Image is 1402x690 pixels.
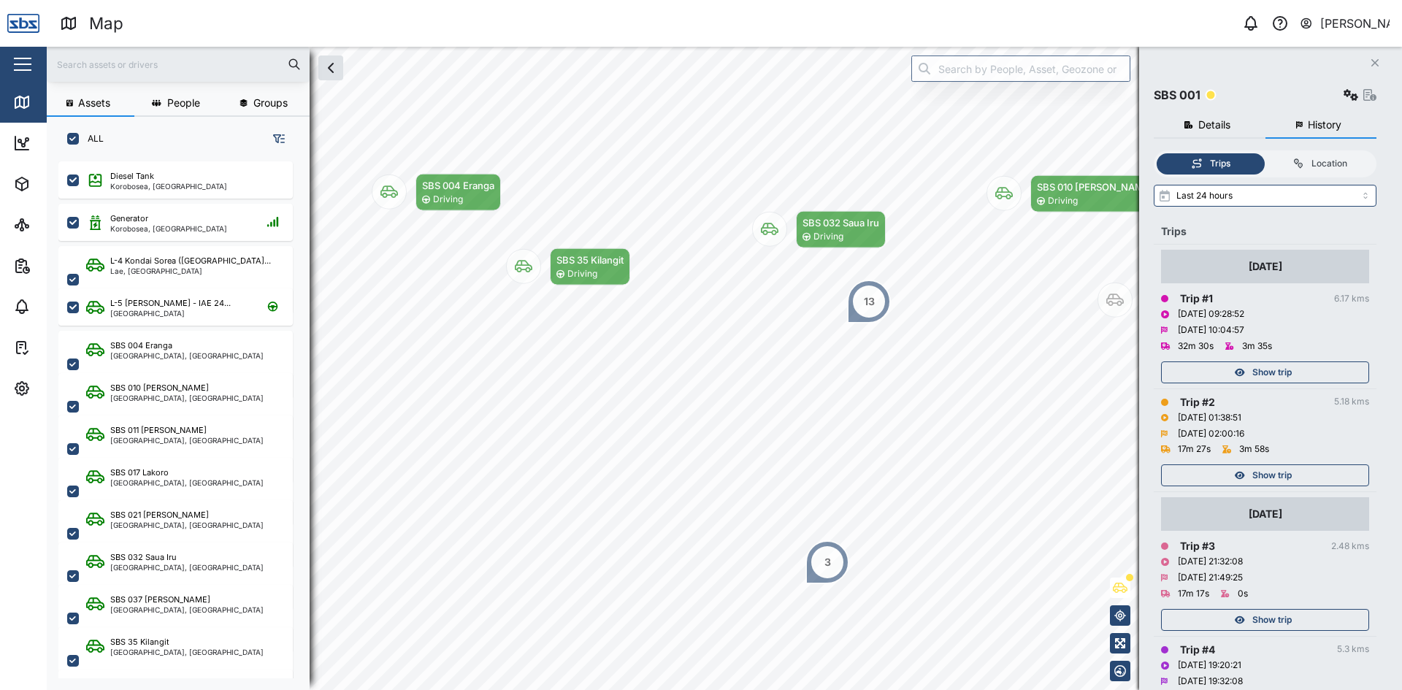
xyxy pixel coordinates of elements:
[1308,120,1341,130] span: History
[47,47,1402,690] canvas: Map
[110,467,169,479] div: SBS 017 Lakoro
[110,564,264,571] div: [GEOGRAPHIC_DATA], [GEOGRAPHIC_DATA]
[1337,643,1369,656] div: 5.3 kms
[1161,609,1369,631] button: Show trip
[38,258,88,274] div: Reports
[372,174,501,211] div: Map marker
[110,479,264,486] div: [GEOGRAPHIC_DATA], [GEOGRAPHIC_DATA]
[7,7,39,39] img: Main Logo
[1252,610,1292,630] span: Show trip
[1178,323,1244,337] div: [DATE] 10:04:57
[1098,282,1271,319] div: Map marker
[110,648,264,656] div: [GEOGRAPHIC_DATA], [GEOGRAPHIC_DATA]
[110,394,264,402] div: [GEOGRAPHIC_DATA], [GEOGRAPHIC_DATA]
[1180,642,1215,658] div: Trip # 4
[110,310,231,317] div: [GEOGRAPHIC_DATA]
[110,606,264,613] div: [GEOGRAPHIC_DATA], [GEOGRAPHIC_DATA]
[110,521,264,529] div: [GEOGRAPHIC_DATA], [GEOGRAPHIC_DATA]
[1252,465,1292,486] span: Show trip
[987,175,1160,212] div: Map marker
[110,255,271,267] div: L-4 Kondai Sorea ([GEOGRAPHIC_DATA]...
[1334,292,1369,306] div: 6.17 kms
[1249,506,1282,522] div: [DATE]
[38,299,83,315] div: Alarms
[1320,15,1390,33] div: [PERSON_NAME]
[1178,571,1243,585] div: [DATE] 21:49:25
[38,176,83,192] div: Assets
[38,135,104,151] div: Dashboard
[1178,587,1209,601] div: 17m 17s
[1154,86,1200,104] div: SBS 001
[1178,340,1214,353] div: 32m 30s
[824,554,831,570] div: 3
[110,594,210,606] div: SBS 037 [PERSON_NAME]
[567,267,597,281] div: Driving
[1037,180,1153,194] div: SBS 010 [PERSON_NAME]
[110,340,172,352] div: SBS 004 Eranga
[1180,394,1215,410] div: Trip # 2
[1178,411,1241,425] div: [DATE] 01:38:51
[1249,258,1282,275] div: [DATE]
[1331,540,1369,553] div: 2.48 kms
[167,98,200,108] span: People
[1180,291,1213,307] div: Trip # 1
[89,11,123,37] div: Map
[864,294,875,310] div: 13
[433,193,463,207] div: Driving
[110,297,231,310] div: L-5 [PERSON_NAME] - IAE 24...
[1210,157,1230,171] div: Trips
[556,253,624,267] div: SBS 35 Kilangit
[802,215,879,230] div: SBS 032 Saua Iru
[805,540,849,584] div: Map marker
[110,225,227,232] div: Korobosea, [GEOGRAPHIC_DATA]
[79,133,104,145] label: ALL
[1178,307,1244,321] div: [DATE] 09:28:52
[110,382,209,394] div: SBS 010 [PERSON_NAME]
[110,183,227,190] div: Korobosea, [GEOGRAPHIC_DATA]
[1178,427,1244,441] div: [DATE] 02:00:16
[110,551,177,564] div: SBS 032 Saua Iru
[911,55,1130,82] input: Search by People, Asset, Geozone or Place
[752,211,886,248] div: Map marker
[110,424,207,437] div: SBS 011 [PERSON_NAME]
[110,352,264,359] div: [GEOGRAPHIC_DATA], [GEOGRAPHIC_DATA]
[38,380,90,396] div: Settings
[110,212,148,225] div: Generator
[38,217,73,233] div: Sites
[813,230,843,244] div: Driving
[1299,13,1390,34] button: [PERSON_NAME]
[1180,538,1215,554] div: Trip # 3
[1239,442,1269,456] div: 3m 58s
[1198,120,1230,130] span: Details
[55,53,301,75] input: Search assets or drivers
[1154,185,1376,207] input: Select range
[1178,442,1211,456] div: 17m 27s
[58,156,309,678] div: grid
[1178,675,1243,689] div: [DATE] 19:32:08
[1242,340,1272,353] div: 3m 35s
[506,248,630,285] div: Map marker
[110,170,154,183] div: Diesel Tank
[422,178,494,193] div: SBS 004 Eranga
[110,509,209,521] div: SBS 021 [PERSON_NAME]
[1178,659,1241,672] div: [DATE] 19:20:21
[1252,362,1292,383] span: Show trip
[1048,194,1078,208] div: Driving
[1161,361,1369,383] button: Show trip
[253,98,288,108] span: Groups
[1178,555,1243,569] div: [DATE] 21:32:08
[110,437,264,444] div: [GEOGRAPHIC_DATA], [GEOGRAPHIC_DATA]
[1311,157,1347,171] div: Location
[110,267,271,275] div: Lae, [GEOGRAPHIC_DATA]
[1334,395,1369,409] div: 5.18 kms
[847,280,891,323] div: Map marker
[110,636,169,648] div: SBS 35 Kilangit
[38,94,71,110] div: Map
[78,98,110,108] span: Assets
[1161,464,1369,486] button: Show trip
[1161,223,1369,239] div: Trips
[1238,587,1248,601] div: 0s
[38,340,78,356] div: Tasks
